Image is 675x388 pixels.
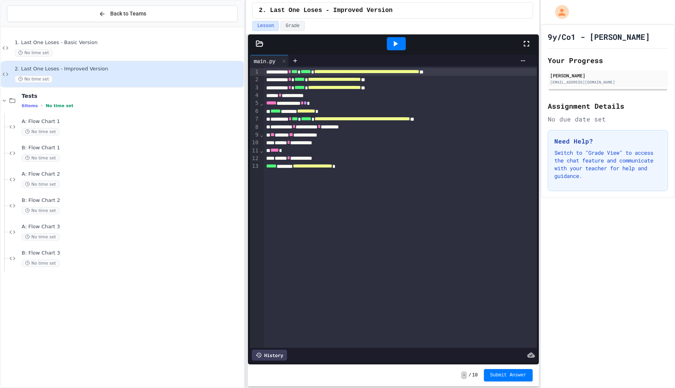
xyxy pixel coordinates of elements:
div: 8 [250,123,260,131]
span: Back to Teams [110,10,146,18]
button: Grade [280,21,304,31]
span: No time set [22,154,60,162]
span: No time set [22,181,60,188]
span: • [41,103,43,109]
span: Fold line [260,132,263,138]
span: 1. Last One Loses - Basic Version [15,39,242,46]
h2: Your Progress [548,55,668,66]
div: 7 [250,115,260,123]
span: B: Flow Chart 2 [22,197,242,204]
span: 2. Last One Loses - Improved Version [259,6,393,15]
div: 4 [250,92,260,99]
span: - [461,371,467,379]
span: B: Flow Chart 1 [22,145,242,151]
span: No time set [15,75,53,83]
span: 6 items [22,103,38,108]
div: 10 [250,139,260,147]
div: 12 [250,155,260,162]
iframe: chat widget [611,323,667,356]
h3: Need Help? [554,137,661,146]
div: main.py [250,57,279,65]
div: 13 [250,162,260,170]
div: 6 [250,108,260,115]
span: No time set [22,128,60,135]
span: No time set [22,260,60,267]
span: Fold line [260,100,263,106]
div: [PERSON_NAME] [550,72,666,79]
div: 2 [250,76,260,84]
span: 2. Last One Loses - Improved Version [15,66,242,72]
p: Switch to "Grade View" to access the chat feature and communicate with your teacher for help and ... [554,149,661,180]
span: No time set [22,207,60,214]
h1: 9y/Co1 - [PERSON_NAME] [548,31,650,42]
span: A: Flow Chart 2 [22,171,242,178]
div: [EMAIL_ADDRESS][DOMAIN_NAME] [550,79,666,85]
span: A: Flow Chart 3 [22,224,242,230]
div: 1 [250,68,260,76]
div: main.py [250,55,289,67]
div: 3 [250,84,260,92]
div: 9 [250,131,260,139]
div: 5 [250,99,260,107]
div: No due date set [548,115,668,124]
div: History [252,350,287,361]
div: My Account [547,3,571,21]
span: Tests [22,92,242,99]
span: Submit Answer [490,372,526,378]
button: Back to Teams [7,5,238,22]
iframe: chat widget [643,357,667,380]
span: B: Flow Chart 3 [22,250,242,256]
button: Submit Answer [484,369,533,381]
span: / [468,372,471,378]
span: 10 [472,372,478,378]
span: A: Flow Chart 1 [22,118,242,125]
span: Fold line [260,147,263,154]
button: Lesson [252,21,279,31]
span: No time set [46,103,73,108]
span: No time set [22,233,60,241]
span: No time set [15,49,53,56]
div: 11 [250,147,260,155]
h2: Assignment Details [548,101,668,111]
